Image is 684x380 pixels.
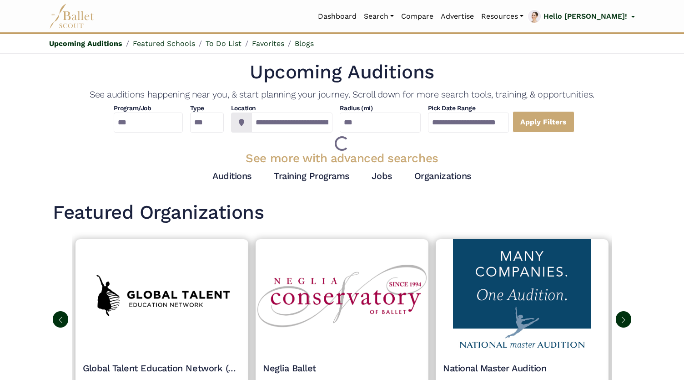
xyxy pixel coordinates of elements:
h4: Radius (mi) [340,104,373,113]
h4: Location [231,104,332,113]
a: Search [360,7,397,26]
img: profile picture [528,10,541,26]
a: Favorites [252,39,284,48]
a: Auditions [212,170,252,181]
input: Location [251,113,332,133]
a: Compare [397,7,437,26]
a: Organizations [414,170,472,181]
a: Featured Schools [133,39,195,48]
a: Training Programs [274,170,350,181]
a: Apply Filters [513,111,574,133]
h4: Program/Job [114,104,183,113]
h3: See more with advanced searches [53,151,631,166]
a: To Do List [206,39,241,48]
a: Advertise [437,7,478,26]
h4: See auditions happening near you, & start planning your journey. Scroll down for more search tool... [53,88,631,100]
h1: Upcoming Auditions [53,60,631,85]
h4: Type [190,104,224,113]
a: Dashboard [314,7,360,26]
a: Upcoming Auditions [49,39,122,48]
h4: Pick Date Range [428,104,509,113]
p: Hello [PERSON_NAME]! [543,10,627,22]
a: Resources [478,7,527,26]
h1: Featured Organizations [53,200,631,225]
a: Jobs [372,170,392,181]
a: profile picture Hello [PERSON_NAME]! [527,9,635,24]
a: Blogs [295,39,314,48]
